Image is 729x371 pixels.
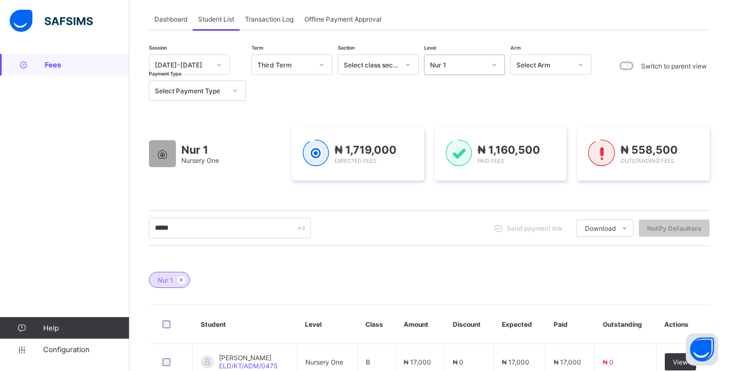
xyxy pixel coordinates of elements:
span: Configuration [43,345,129,354]
span: Nur 1 [181,143,219,156]
span: Session [149,45,167,51]
span: Paid Fees [478,157,504,164]
span: ₦ 17,000 [502,358,529,366]
span: Arm [510,45,521,51]
span: ₦ 558,500 [621,143,678,156]
span: [PERSON_NAME] [219,354,277,362]
th: Amount [396,305,445,344]
th: Outstanding [595,305,657,344]
img: paid-1.3eb1404cbcb1d3b736510a26bbfa3ccb.svg [446,140,472,167]
span: Nursery One [181,156,219,164]
th: Student [193,305,297,344]
span: View [673,358,688,366]
span: Outstanding Fees [621,157,674,164]
span: Dashboard [154,15,187,23]
th: Class [357,305,395,344]
span: ₦ 0 [603,358,614,366]
span: ELD/KT/ADM/0475 [219,362,277,370]
span: ₦ 17,000 [404,358,431,366]
th: Discount [445,305,494,344]
div: Third Term [257,61,312,69]
div: Select Payment Type [155,87,226,95]
span: Term [251,45,263,51]
th: Actions [656,305,710,344]
span: Payment Type [149,71,181,77]
span: Expected Fees [335,157,376,164]
span: Notify Defaulters [647,224,701,232]
button: Open asap [686,333,718,366]
img: outstanding-1.146d663e52f09953f639664a84e30106.svg [588,140,615,167]
th: Level [297,305,357,344]
div: [DATE]-[DATE] [155,61,210,69]
div: Nur 1 [430,61,485,69]
span: Help [43,324,129,332]
img: expected-1.03dd87d44185fb6c27cc9b2570c10499.svg [303,140,329,167]
img: safsims [10,10,93,32]
span: Section [338,45,355,51]
span: Offline Payment Approval [304,15,381,23]
span: Level [424,45,436,51]
span: Download [585,224,616,232]
th: Paid [546,305,595,344]
span: ₦ 0 [453,358,464,366]
th: Expected [494,305,546,344]
span: Fees [45,60,130,69]
span: Send payment link [507,224,563,232]
span: Transaction Log [245,15,294,23]
span: ₦ 1,160,500 [478,143,540,156]
span: Nur 1 [158,276,173,284]
span: ₦ 1,719,000 [335,143,397,156]
span: Student List [198,15,234,23]
div: Select Arm [516,61,571,69]
span: B [366,358,370,366]
span: Nursery One [305,358,343,366]
label: Switch to parent view [641,62,707,70]
div: Select class section [344,61,399,69]
span: ₦ 17,000 [554,358,581,366]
